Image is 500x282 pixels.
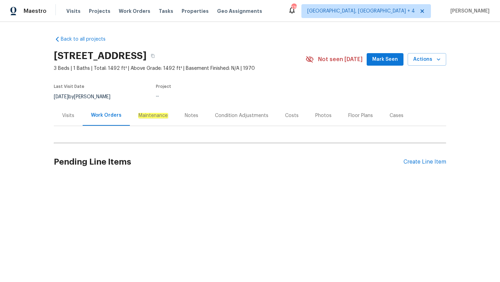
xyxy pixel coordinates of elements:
span: [GEOGRAPHIC_DATA], [GEOGRAPHIC_DATA] + 4 [307,8,415,15]
span: Last Visit Date [54,84,84,89]
span: Geo Assignments [217,8,262,15]
button: Copy Address [147,50,159,62]
div: Visits [62,112,74,119]
span: Not seen [DATE] [318,56,362,63]
div: Cases [390,112,403,119]
div: Photos [315,112,332,119]
button: Mark Seen [367,53,403,66]
div: Create Line Item [403,159,446,165]
span: Project [156,84,171,89]
em: Maintenance [138,113,168,118]
span: [PERSON_NAME] [448,8,490,15]
div: ... [156,93,289,98]
a: Back to all projects [54,36,120,43]
span: Maestro [24,8,47,15]
div: Work Orders [91,112,122,119]
span: Work Orders [119,8,150,15]
span: Properties [182,8,209,15]
div: Floor Plans [348,112,373,119]
span: Visits [66,8,81,15]
h2: [STREET_ADDRESS] [54,52,147,59]
span: [DATE] [54,94,68,99]
div: Costs [285,112,299,119]
div: Condition Adjustments [215,112,268,119]
div: 176 [291,4,296,11]
span: Mark Seen [372,55,398,64]
span: Projects [89,8,110,15]
h2: Pending Line Items [54,146,403,178]
span: Actions [413,55,441,64]
span: 3 Beds | 1 Baths | Total: 1492 ft² | Above Grade: 1492 ft² | Basement Finished: N/A | 1970 [54,65,306,72]
div: by [PERSON_NAME] [54,93,119,101]
div: Notes [185,112,198,119]
span: Tasks [159,9,173,14]
button: Actions [408,53,446,66]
